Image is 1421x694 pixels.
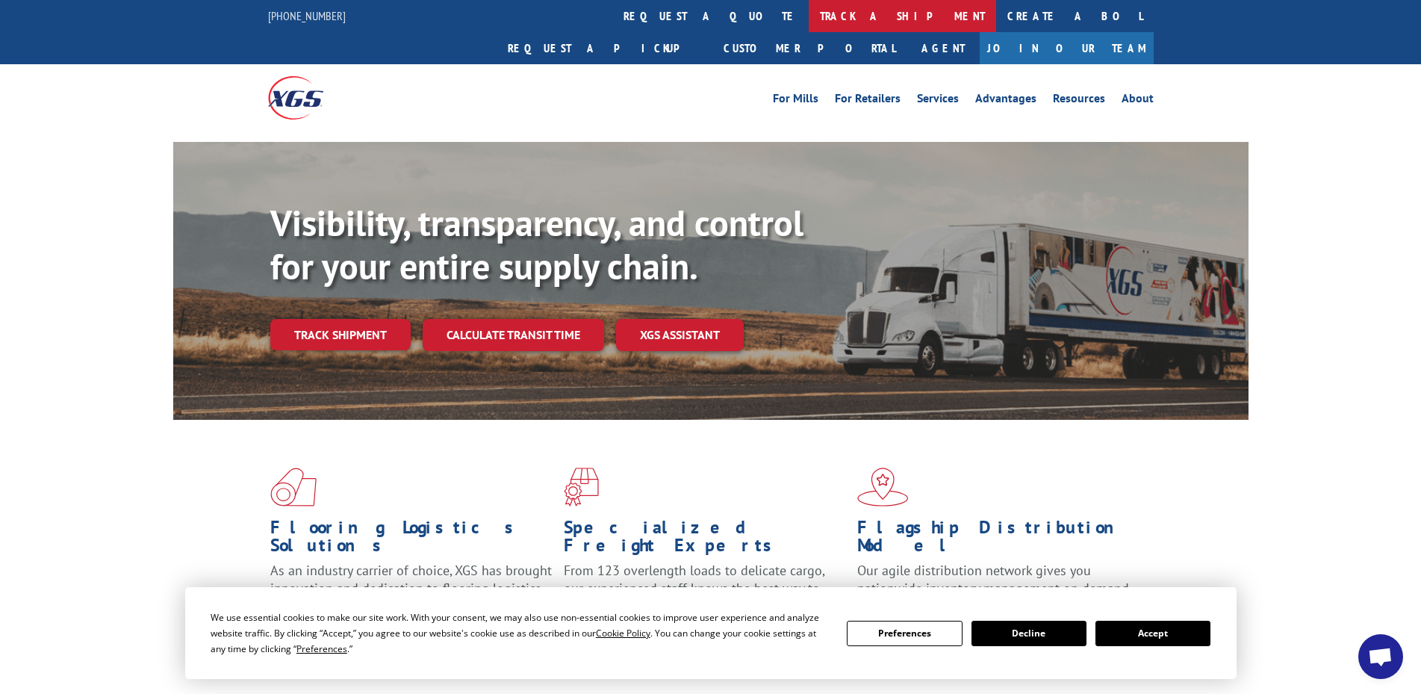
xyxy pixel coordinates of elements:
[835,93,901,109] a: For Retailers
[270,562,552,615] span: As an industry carrier of choice, XGS has brought innovation and dedication to flooring logistics...
[564,518,846,562] h1: Specialized Freight Experts
[975,93,1036,109] a: Advantages
[270,319,411,350] a: Track shipment
[270,199,803,289] b: Visibility, transparency, and control for your entire supply chain.
[268,8,346,23] a: [PHONE_NUMBER]
[211,610,829,657] div: We use essential cookies to make our site work. With your consent, we may also use non-essential ...
[564,562,846,628] p: From 123 overlength loads to delicate cargo, our experienced staff knows the best way to move you...
[907,32,980,64] a: Agent
[857,562,1132,597] span: Our agile distribution network gives you nationwide inventory management on demand.
[296,642,347,655] span: Preferences
[773,93,818,109] a: For Mills
[1095,621,1210,646] button: Accept
[1053,93,1105,109] a: Resources
[917,93,959,109] a: Services
[270,518,553,562] h1: Flooring Logistics Solutions
[847,621,962,646] button: Preferences
[423,319,604,351] a: Calculate transit time
[980,32,1154,64] a: Join Our Team
[564,468,599,506] img: xgs-icon-focused-on-flooring-red
[971,621,1086,646] button: Decline
[1358,634,1403,679] div: Open chat
[1122,93,1154,109] a: About
[497,32,712,64] a: Request a pickup
[185,587,1237,679] div: Cookie Consent Prompt
[712,32,907,64] a: Customer Portal
[596,627,650,639] span: Cookie Policy
[616,319,744,351] a: XGS ASSISTANT
[857,518,1139,562] h1: Flagship Distribution Model
[270,468,317,506] img: xgs-icon-total-supply-chain-intelligence-red
[857,468,909,506] img: xgs-icon-flagship-distribution-model-red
